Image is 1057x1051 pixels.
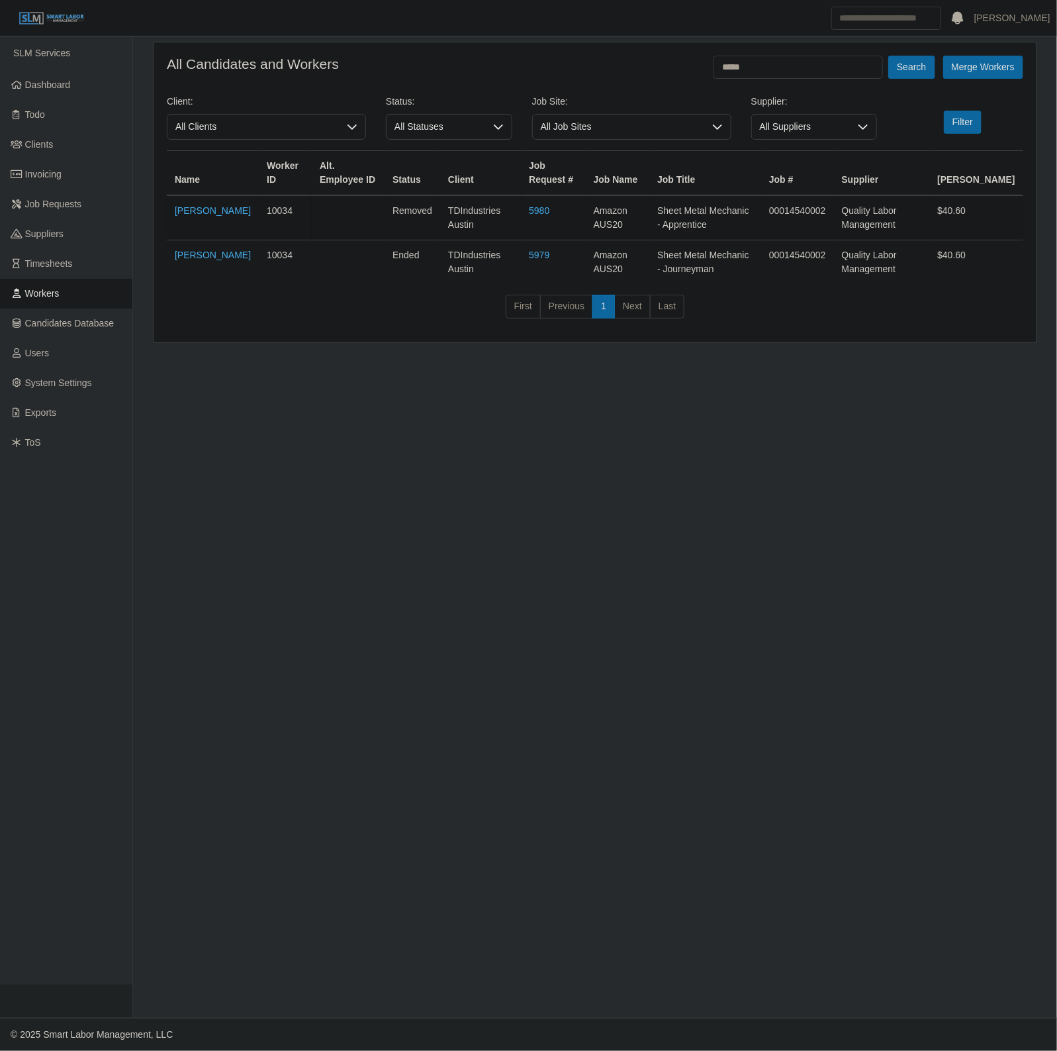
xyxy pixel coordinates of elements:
[175,250,251,260] a: [PERSON_NAME]
[25,79,71,90] span: Dashboard
[25,139,54,150] span: Clients
[586,151,650,196] th: Job Name
[929,151,1023,196] th: [PERSON_NAME]
[175,205,251,216] a: [PERSON_NAME]
[259,240,312,285] td: 10034
[529,250,549,260] a: 5979
[649,195,761,240] td: Sheet Metal Mechanic - Apprentice
[974,11,1050,25] a: [PERSON_NAME]
[167,56,339,72] h4: All Candidates and Workers
[521,151,585,196] th: Job Request #
[586,240,650,285] td: Amazon AUS20
[592,295,615,319] a: 1
[167,115,339,139] span: All Clients
[11,1029,173,1040] span: © 2025 Smart Labor Management, LLC
[834,195,930,240] td: Quality Labor Management
[25,258,73,269] span: Timesheets
[13,48,70,58] span: SLM Services
[167,295,1023,329] nav: pagination
[25,288,60,299] span: Workers
[385,240,440,285] td: ended
[25,407,56,418] span: Exports
[25,377,92,388] span: System Settings
[761,151,834,196] th: Job #
[529,205,549,216] a: 5980
[649,151,761,196] th: Job Title
[25,199,82,209] span: Job Requests
[25,437,41,448] span: ToS
[888,56,935,79] button: Search
[25,348,50,358] span: Users
[440,151,521,196] th: Client
[834,151,930,196] th: Supplier
[25,109,45,120] span: Todo
[386,95,415,109] label: Status:
[752,115,850,139] span: All Suppliers
[586,195,650,240] td: Amazon AUS20
[167,95,193,109] label: Client:
[929,195,1023,240] td: $40.60
[440,195,521,240] td: TDIndustries Austin
[831,7,941,30] input: Search
[761,195,834,240] td: 00014540002
[751,95,788,109] label: Supplier:
[532,95,568,109] label: Job Site:
[25,169,62,179] span: Invoicing
[943,56,1023,79] button: Merge Workers
[385,195,440,240] td: removed
[533,115,704,139] span: All Job Sites
[649,240,761,285] td: Sheet Metal Mechanic - Journeyman
[312,151,385,196] th: Alt. Employee ID
[19,11,85,26] img: SLM Logo
[929,240,1023,285] td: $40.60
[25,228,64,239] span: Suppliers
[834,240,930,285] td: Quality Labor Management
[385,151,440,196] th: Status
[259,195,312,240] td: 10034
[440,240,521,285] td: TDIndustries Austin
[25,318,115,328] span: Candidates Database
[761,240,834,285] td: 00014540002
[944,111,982,134] button: Filter
[259,151,312,196] th: Worker ID
[387,115,485,139] span: All Statuses
[167,151,259,196] th: Name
